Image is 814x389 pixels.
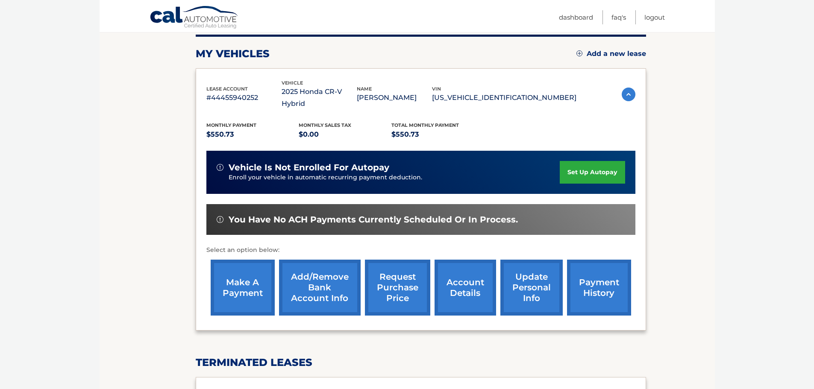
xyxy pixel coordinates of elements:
[435,260,496,316] a: account details
[357,86,372,92] span: name
[229,162,389,173] span: vehicle is not enrolled for autopay
[229,214,518,225] span: You have no ACH payments currently scheduled or in process.
[196,356,646,369] h2: terminated leases
[282,86,357,110] p: 2025 Honda CR-V Hybrid
[576,50,646,58] a: Add a new lease
[211,260,275,316] a: make a payment
[391,122,459,128] span: Total Monthly Payment
[229,173,560,182] p: Enroll your vehicle in automatic recurring payment deduction.
[644,10,665,24] a: Logout
[365,260,430,316] a: request purchase price
[611,10,626,24] a: FAQ's
[299,122,351,128] span: Monthly sales Tax
[559,10,593,24] a: Dashboard
[217,216,223,223] img: alert-white.svg
[206,129,299,140] p: $550.73
[282,80,303,86] span: vehicle
[391,129,484,140] p: $550.73
[622,88,635,101] img: accordion-active.svg
[576,50,582,56] img: add.svg
[357,92,432,104] p: [PERSON_NAME]
[206,86,248,92] span: lease account
[206,122,256,128] span: Monthly Payment
[150,6,239,30] a: Cal Automotive
[217,164,223,171] img: alert-white.svg
[500,260,563,316] a: update personal info
[432,86,441,92] span: vin
[206,245,635,255] p: Select an option below:
[196,47,270,60] h2: my vehicles
[432,92,576,104] p: [US_VEHICLE_IDENTIFICATION_NUMBER]
[299,129,391,140] p: $0.00
[560,161,625,184] a: set up autopay
[206,92,282,104] p: #44455940252
[279,260,361,316] a: Add/Remove bank account info
[567,260,631,316] a: payment history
